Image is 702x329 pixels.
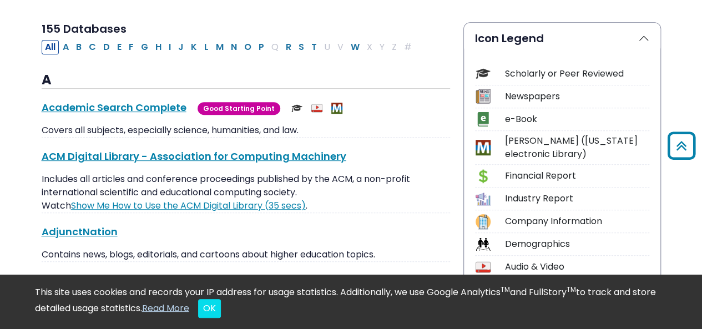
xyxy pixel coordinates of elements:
[42,72,450,89] h3: A
[282,40,295,54] button: Filter Results R
[152,40,165,54] button: Filter Results H
[331,103,342,114] img: MeL (Michigan electronic Library)
[476,191,491,206] img: Icon Industry Report
[255,40,267,54] button: Filter Results P
[476,260,491,275] img: Icon Audio & Video
[42,21,127,37] span: 155 Databases
[505,67,649,80] div: Scholarly or Peer Reviewed
[42,40,416,53] div: Alpha-list to filter by first letter of database name
[42,173,450,212] p: Includes all articles and conference proceedings published by the ACM, a non-profit international...
[505,237,649,251] div: Demographics
[42,149,346,163] a: ACM Digital Library - Association for Computing Machinery
[476,140,491,155] img: Icon MeL (Michigan electronic Library)
[188,40,200,54] button: Filter Results K
[311,103,322,114] img: Audio & Video
[567,285,576,294] sup: TM
[476,66,491,81] img: Icon Scholarly or Peer Reviewed
[35,286,668,318] div: This site uses cookies and records your IP address for usage statistics. Additionally, we use Goo...
[241,40,255,54] button: Filter Results O
[295,40,307,54] button: Filter Results S
[114,40,125,54] button: Filter Results E
[291,103,302,114] img: Scholarly or Peer Reviewed
[308,40,320,54] button: Filter Results T
[100,40,113,54] button: Filter Results D
[347,40,363,54] button: Filter Results W
[664,136,699,155] a: Back to Top
[59,40,72,54] button: Filter Results A
[42,100,186,114] a: Academic Search Complete
[198,102,280,115] span: Good Starting Point
[505,134,649,161] div: [PERSON_NAME] ([US_STATE] electronic Library)
[476,169,491,184] img: Icon Financial Report
[125,40,137,54] button: Filter Results F
[142,301,189,314] a: Read More
[42,248,450,261] p: Contains news, blogs, editorials, and cartoons about higher education topics.
[505,169,649,183] div: Financial Report
[42,225,118,239] a: AdjunctNation
[501,285,510,294] sup: TM
[71,199,306,212] a: Link opens in new window
[505,192,649,205] div: Industry Report
[198,299,221,318] button: Close
[505,113,649,126] div: e-Book
[228,40,240,54] button: Filter Results N
[42,274,127,287] a: Alt HealthWatch
[175,40,187,54] button: Filter Results J
[73,40,85,54] button: Filter Results B
[85,40,99,54] button: Filter Results C
[476,237,491,252] img: Icon Demographics
[464,23,660,54] button: Icon Legend
[42,40,59,54] button: All
[476,112,491,126] img: Icon e-Book
[201,40,212,54] button: Filter Results L
[138,40,151,54] button: Filter Results G
[165,40,174,54] button: Filter Results I
[505,90,649,103] div: Newspapers
[42,124,450,137] p: Covers all subjects, especially science, humanities, and law.
[476,89,491,104] img: Icon Newspapers
[213,40,227,54] button: Filter Results M
[505,260,649,274] div: Audio & Video
[476,214,491,229] img: Icon Company Information
[505,215,649,228] div: Company Information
